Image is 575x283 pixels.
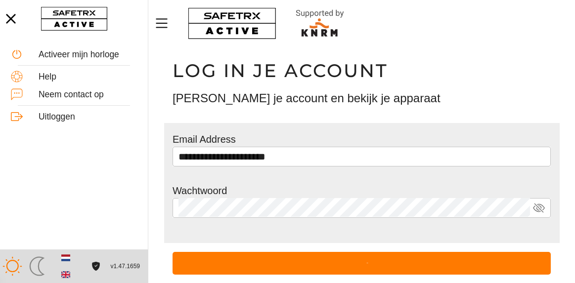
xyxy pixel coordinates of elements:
div: Neem contact op [39,89,137,100]
img: ContactUs.svg [11,88,23,100]
button: English [57,266,74,283]
img: ModeLight.svg [2,256,22,276]
img: en.svg [61,270,70,279]
div: Help [39,72,137,82]
h3: [PERSON_NAME] je account en bekijk je apparaat [173,90,551,107]
img: ModeDark.svg [27,256,47,276]
button: Dutch [57,249,74,266]
div: Activeer mijn horloge [39,49,137,60]
img: Help.svg [11,71,23,82]
label: Wachtwoord [173,185,227,196]
img: RescueLogo.svg [284,7,355,40]
button: v1.47.1659 [105,258,146,275]
a: Licentieovereenkomst [89,262,102,270]
h1: Log in je account [173,59,551,82]
label: Email Address [173,134,236,145]
img: nl.svg [61,253,70,262]
button: Menu [153,13,178,34]
span: v1.47.1659 [111,261,140,272]
div: Uitloggen [39,112,137,122]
